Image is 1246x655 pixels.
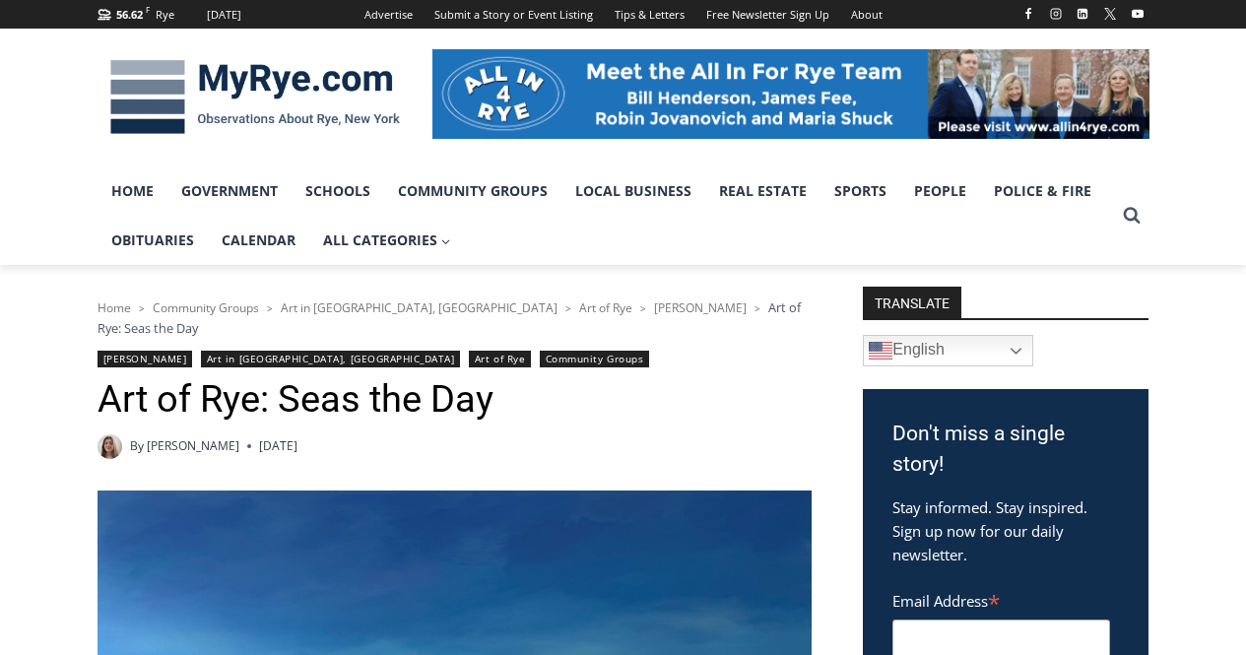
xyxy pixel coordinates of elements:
[892,495,1119,566] p: Stay informed. Stay inspired. Sign up now for our daily newsletter.
[309,216,465,265] a: All Categories
[98,46,413,149] img: MyRye.com
[201,351,461,367] a: Art in [GEOGRAPHIC_DATA], [GEOGRAPHIC_DATA]
[139,301,145,315] span: >
[892,581,1110,617] label: Email Address
[1071,2,1094,26] a: Linkedin
[98,434,122,459] a: Author image
[98,298,801,336] span: Art of Rye: Seas the Day
[207,6,241,24] div: [DATE]
[980,166,1105,216] a: Police & Fire
[98,166,1114,266] nav: Primary Navigation
[1114,198,1149,233] button: View Search Form
[1044,2,1068,26] a: Instagram
[167,166,292,216] a: Government
[98,377,812,423] h1: Art of Rye: Seas the Day
[869,339,892,362] img: en
[267,301,273,315] span: >
[561,166,705,216] a: Local Business
[1098,2,1122,26] a: X
[98,166,167,216] a: Home
[98,299,131,316] a: Home
[147,437,239,454] a: [PERSON_NAME]
[1016,2,1040,26] a: Facebook
[153,299,259,316] a: Community Groups
[1126,2,1149,26] a: YouTube
[292,166,384,216] a: Schools
[98,434,122,459] img: (PHOTO: MyRye.com intern Amélie Coghlan, 2025. Contributed.)
[323,229,451,251] span: All Categories
[116,7,143,22] span: 56.62
[98,351,193,367] a: [PERSON_NAME]
[98,297,812,338] nav: Breadcrumbs
[565,301,571,315] span: >
[259,436,297,455] time: [DATE]
[579,299,632,316] a: Art of Rye
[98,216,208,265] a: Obituaries
[156,6,174,24] div: Rye
[705,166,820,216] a: Real Estate
[146,4,150,15] span: F
[654,299,747,316] a: [PERSON_NAME]
[863,335,1033,366] a: English
[640,301,646,315] span: >
[469,351,531,367] a: Art of Rye
[432,49,1149,138] img: All in for Rye
[208,216,309,265] a: Calendar
[384,166,561,216] a: Community Groups
[754,301,760,315] span: >
[820,166,900,216] a: Sports
[281,299,557,316] a: Art in [GEOGRAPHIC_DATA], [GEOGRAPHIC_DATA]
[863,287,961,318] strong: TRANSLATE
[130,436,144,455] span: By
[540,351,649,367] a: Community Groups
[892,419,1119,481] h3: Don't miss a single story!
[900,166,980,216] a: People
